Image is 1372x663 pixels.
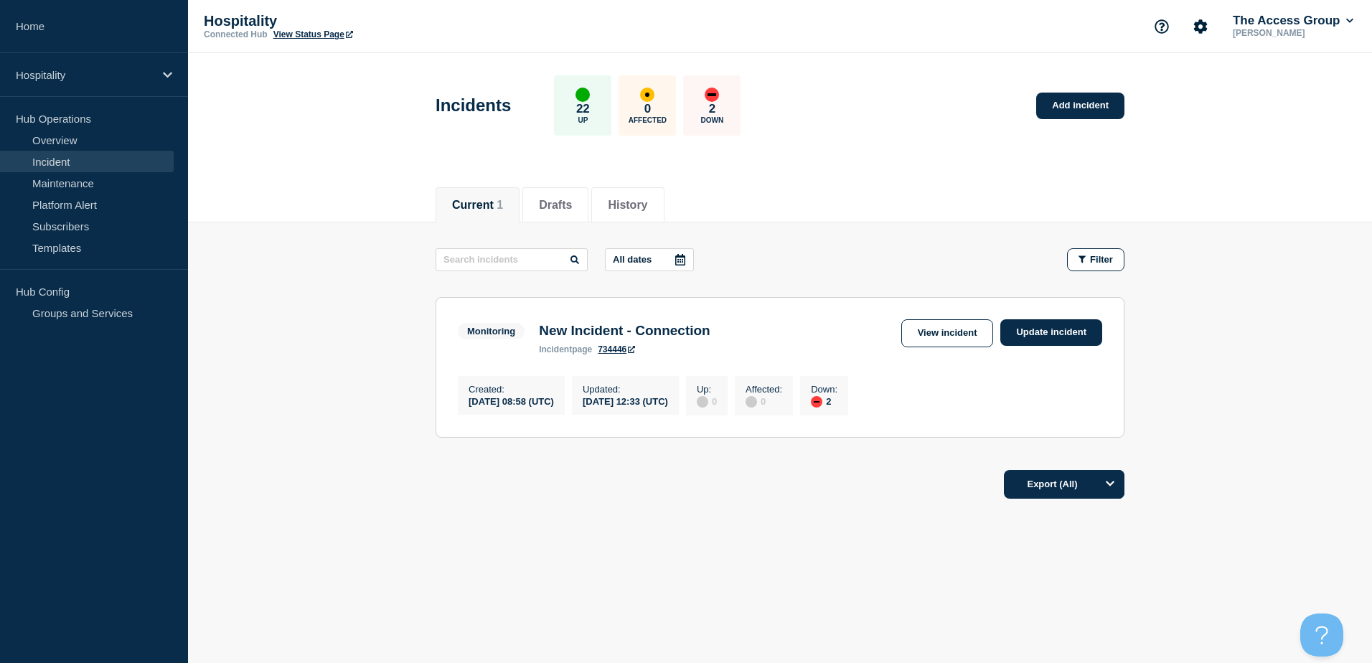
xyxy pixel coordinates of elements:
p: Up : [697,384,717,395]
div: 2 [811,395,837,408]
a: 734446 [598,344,635,354]
p: Affected [629,116,667,124]
button: History [608,199,647,212]
button: Options [1096,470,1124,499]
div: up [575,88,590,102]
div: 0 [746,395,782,408]
div: disabled [746,396,757,408]
a: View Status Page [273,29,353,39]
button: Export (All) [1004,470,1124,499]
h3: New Incident - Connection [539,323,710,339]
input: Search incidents [436,248,588,271]
div: [DATE] 12:33 (UTC) [583,395,668,407]
p: Up [578,116,588,124]
p: 2 [709,102,715,116]
span: 1 [497,199,503,211]
p: Down : [811,384,837,395]
iframe: Help Scout Beacon - Open [1300,613,1343,657]
button: Current 1 [452,199,503,212]
button: All dates [605,248,694,271]
button: Filter [1067,248,1124,271]
div: 0 [697,395,717,408]
p: Connected Hub [204,29,268,39]
button: Support [1147,11,1177,42]
p: Affected : [746,384,782,395]
div: disabled [697,396,708,408]
button: Account settings [1185,11,1216,42]
a: Add incident [1036,93,1124,119]
p: All dates [613,254,652,265]
p: Hospitality [204,13,491,29]
p: Down [701,116,724,124]
button: Drafts [539,199,572,212]
div: affected [640,88,654,102]
div: down [811,396,822,408]
div: [DATE] 08:58 (UTC) [469,395,554,407]
a: Update incident [1000,319,1102,346]
a: View incident [901,319,994,347]
span: Monitoring [458,323,525,339]
p: 22 [576,102,590,116]
h1: Incidents [436,95,511,116]
button: The Access Group [1230,14,1356,28]
span: incident [539,344,572,354]
p: 0 [644,102,651,116]
p: page [539,344,592,354]
p: [PERSON_NAME] [1230,28,1356,38]
p: Updated : [583,384,668,395]
p: Hospitality [16,69,154,81]
div: down [705,88,719,102]
span: Filter [1090,254,1113,265]
p: Created : [469,384,554,395]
